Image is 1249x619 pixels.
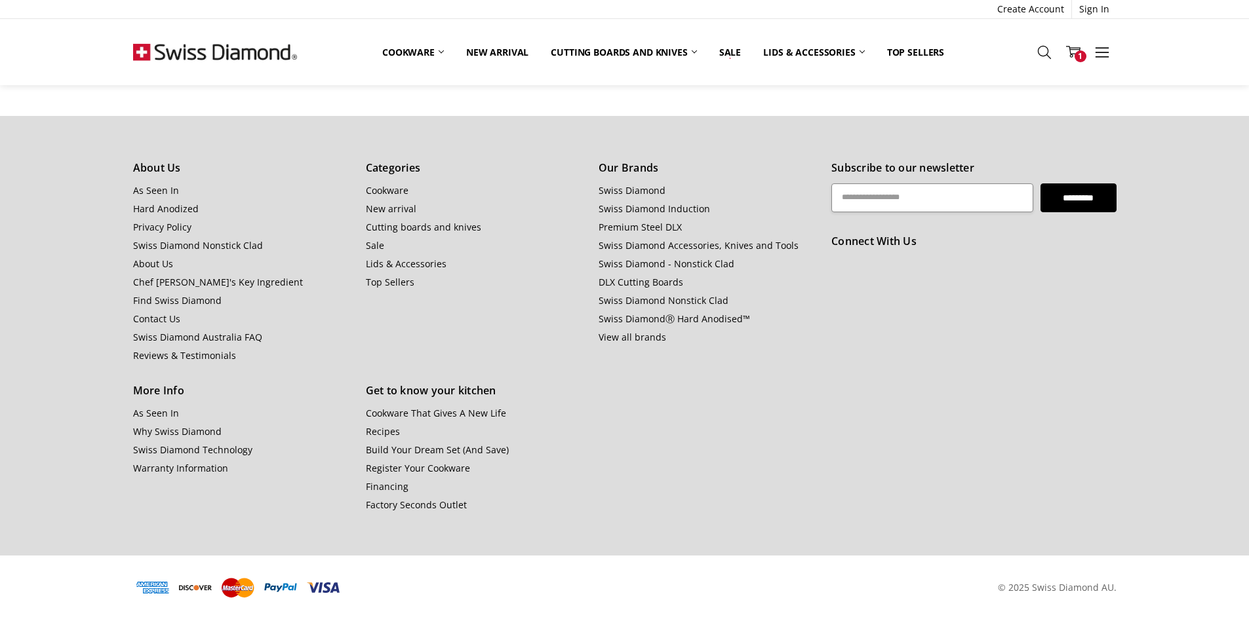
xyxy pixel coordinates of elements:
a: Swiss Diamond Nonstick Clad [133,239,263,252]
a: Premium Steel DLX [599,221,682,233]
a: 1 [1059,35,1088,68]
a: Cookware [366,184,408,197]
a: DLX Cutting Boards [599,276,683,288]
a: Build Your Dream Set (And Save) [366,443,509,456]
h5: Our Brands [599,161,817,174]
a: Warranty Information [133,462,228,474]
a: Cutting boards and knives [540,38,708,66]
a: New arrival [366,202,416,215]
a: New arrival [455,38,540,66]
a: Swiss Diamond Nonstick Clad [599,294,728,307]
a: Swiss Diamond [599,184,665,197]
a: Swiss Diamond Induction [599,202,710,215]
a: Privacy Policy [133,221,191,233]
a: Cookware That Gives A New Life [366,407,506,419]
a: Lids & Accessories [366,257,446,270]
a: Lids & Accessories [752,38,875,66]
h5: Connect With Us [831,234,1116,248]
h5: Get to know your kitchen [366,384,584,397]
span: 1 [1075,50,1086,62]
a: Financing [366,480,408,493]
p: © 2025 Swiss Diamond AU. [998,580,1117,594]
a: About Us [133,257,173,270]
a: Cutting boards and knives [366,221,481,233]
h5: About Us [133,161,351,174]
a: Swiss Diamond Accessories, Knives and Tools [599,239,799,252]
a: Factory Seconds Outlet [366,498,467,511]
a: Recipes [366,425,400,438]
a: Find Swiss Diamond [133,294,222,307]
a: As Seen In [133,184,179,197]
a: Swiss Diamond Australia FAQ [133,331,262,343]
a: View all brands [599,331,666,343]
a: Cookware [371,38,455,66]
a: Register Your Cookware [366,462,470,474]
a: Chef [PERSON_NAME]'s Key Ingredient [133,276,303,288]
h5: Subscribe to our newsletter [831,161,1116,174]
h5: More Info [133,384,351,397]
a: Top Sellers [876,38,955,66]
a: Why Swiss Diamond [133,425,222,438]
a: Contact Us [133,312,180,325]
a: Top Sellers [366,276,414,288]
a: Swiss Diamond Technology [133,443,252,456]
img: Free Shipping On Every Order [133,19,297,84]
a: Swiss DiamondⓇ Hard Anodised™ [599,312,750,325]
a: Sale [366,239,384,252]
a: Hard Anodized [133,202,199,215]
a: As Seen In [133,407,179,419]
a: Sale [708,38,752,66]
a: Reviews & Testimonials [133,349,236,362]
a: Swiss Diamond - Nonstick Clad [599,257,734,270]
h5: Categories [366,161,584,174]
